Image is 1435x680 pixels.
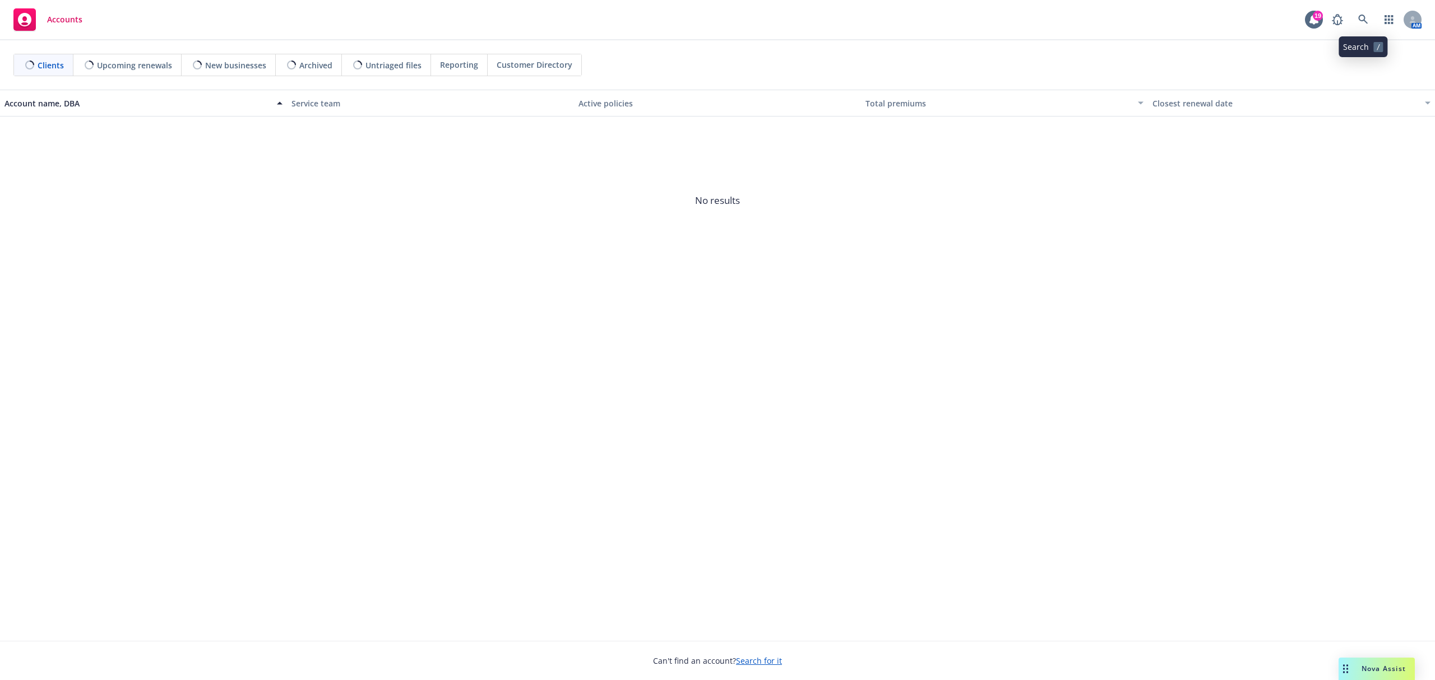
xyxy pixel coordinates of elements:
div: Service team [291,97,570,109]
span: Reporting [440,59,478,71]
div: Closest renewal date [1152,97,1418,109]
button: Total premiums [861,90,1148,117]
a: Accounts [9,4,87,35]
a: Search [1352,8,1374,31]
span: Clients [38,59,64,71]
span: Customer Directory [497,59,572,71]
div: Drag to move [1339,658,1353,680]
span: Can't find an account? [653,655,782,667]
div: Account name, DBA [4,97,270,109]
button: Service team [287,90,574,117]
a: Switch app [1378,8,1400,31]
button: Active policies [574,90,861,117]
span: Accounts [47,15,82,24]
span: Nova Assist [1362,664,1406,673]
div: Total premiums [865,97,1131,109]
div: 19 [1313,11,1323,21]
button: Closest renewal date [1148,90,1435,117]
span: Untriaged files [365,59,422,71]
span: New businesses [205,59,266,71]
div: Active policies [578,97,857,109]
button: Nova Assist [1339,658,1415,680]
span: Upcoming renewals [97,59,172,71]
a: Report a Bug [1326,8,1349,31]
span: Archived [299,59,332,71]
a: Search for it [736,655,782,666]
